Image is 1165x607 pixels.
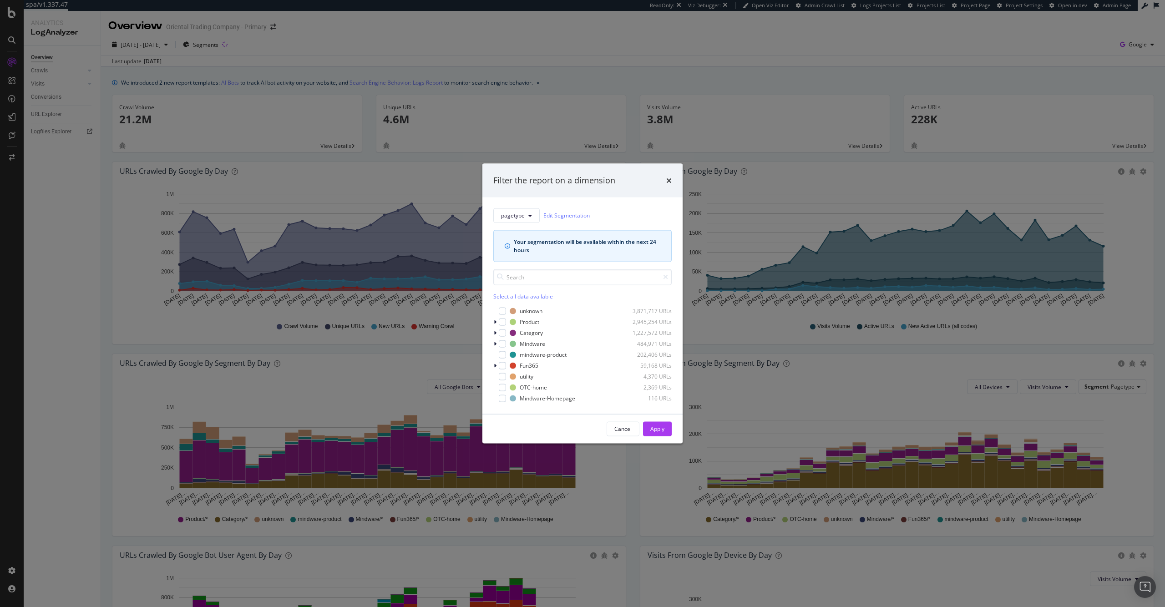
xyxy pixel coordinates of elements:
div: 2,945,254 URLs [627,318,672,326]
div: Product [520,318,539,326]
div: utility [520,373,533,380]
div: Open Intercom Messenger [1134,576,1156,598]
div: Your segmentation will be available within the next 24 hours [514,238,660,254]
div: Category [520,329,543,337]
div: mindware-product [520,351,567,359]
span: pagetype [501,212,525,219]
div: Mindware [520,340,545,348]
input: Search [493,269,672,285]
div: unknown [520,307,542,315]
button: Apply [643,421,672,436]
button: Cancel [607,421,639,436]
div: OTC-home [520,384,547,391]
div: Apply [650,425,664,433]
a: Edit Segmentation [543,211,590,220]
div: 1,227,572 URLs [627,329,672,337]
div: Mindware-Homepage [520,395,575,402]
button: pagetype [493,208,540,223]
div: 2,369 URLs [627,384,672,391]
div: 4,370 URLs [627,373,672,380]
div: modal [482,164,683,444]
div: 202,406 URLs [627,351,672,359]
div: 116 URLs [627,395,672,402]
div: Select all data available [493,292,672,300]
div: Filter the report on a dimension [493,175,615,187]
div: 3,871,717 URLs [627,307,672,315]
div: 59,168 URLs [627,362,672,369]
div: Fun365 [520,362,538,369]
div: Cancel [614,425,632,433]
div: info banner [493,230,672,262]
div: 484,971 URLs [627,340,672,348]
div: times [666,175,672,187]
